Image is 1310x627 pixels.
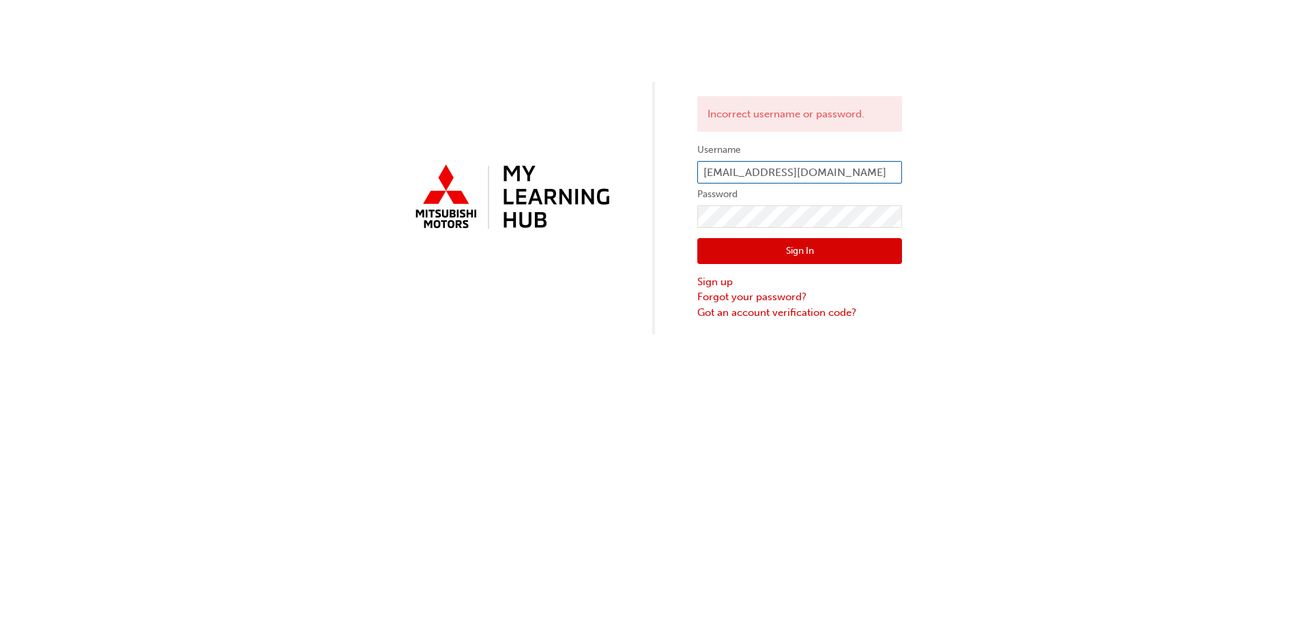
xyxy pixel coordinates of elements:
[697,238,902,264] button: Sign In
[697,274,902,290] a: Sign up
[697,96,902,132] div: Incorrect username or password.
[697,305,902,321] a: Got an account verification code?
[408,159,613,237] img: mmal
[697,186,902,203] label: Password
[697,161,902,184] input: Username
[697,289,902,305] a: Forgot your password?
[697,142,902,158] label: Username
